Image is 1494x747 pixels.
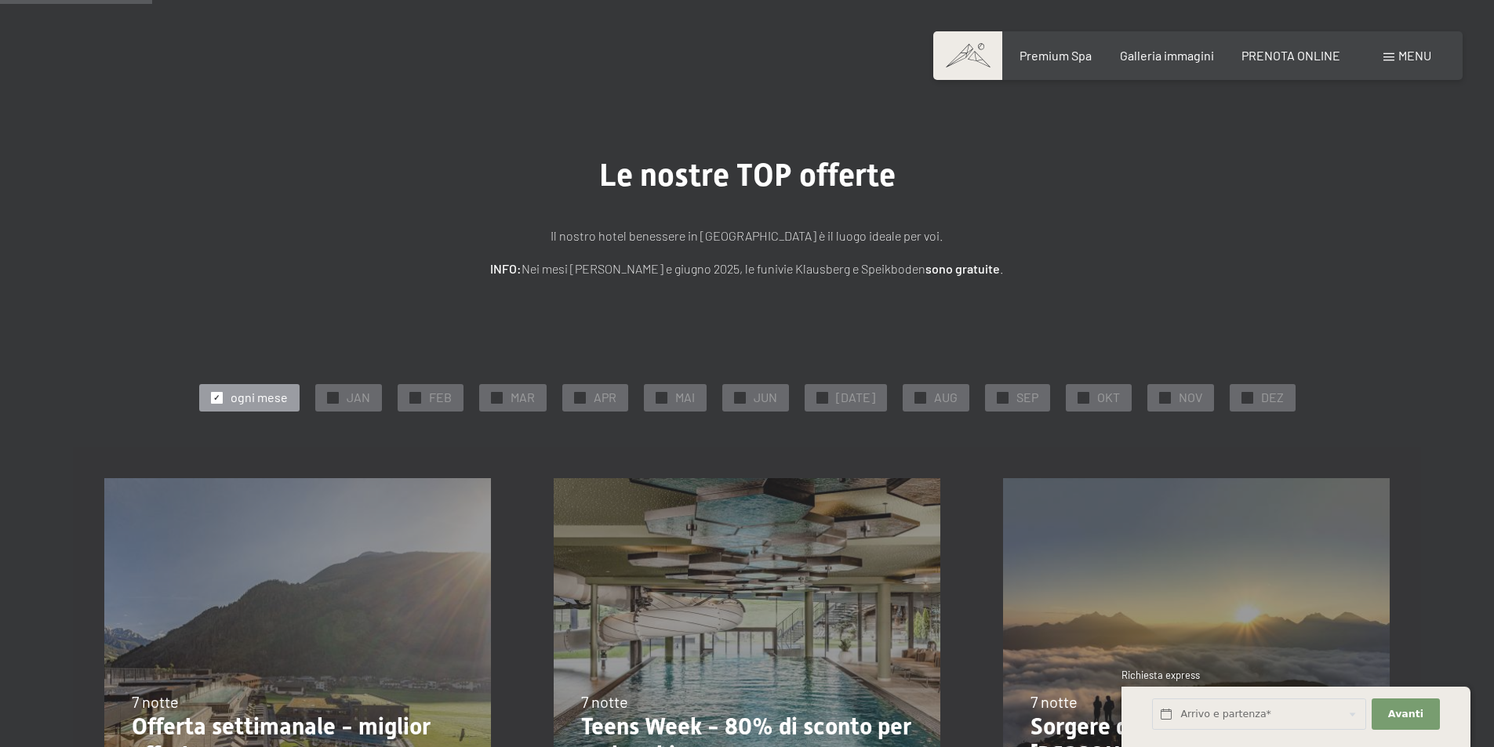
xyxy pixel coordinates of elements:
span: ✓ [1080,392,1086,403]
p: Il nostro hotel benessere in [GEOGRAPHIC_DATA] è il luogo ideale per voi. [355,226,1140,246]
p: Nei mesi [PERSON_NAME] e giugno 2025, le funivie Klausberg e Speikboden . [355,259,1140,279]
span: ✓ [412,392,418,403]
span: Menu [1398,48,1431,63]
span: ✓ [1161,392,1168,403]
a: PRENOTA ONLINE [1241,48,1340,63]
span: ✓ [576,392,583,403]
span: ✓ [493,392,500,403]
span: JUN [754,389,777,406]
span: JAN [347,389,370,406]
a: Premium Spa [1020,48,1092,63]
span: ✓ [917,392,923,403]
span: MAI [675,389,695,406]
button: Avanti [1372,698,1439,731]
span: APR [594,389,616,406]
span: AUG [934,389,958,406]
span: Richiesta express [1121,669,1200,681]
span: OKT [1097,389,1120,406]
span: 7 notte [1031,692,1078,711]
span: Le nostre TOP offerte [599,157,896,194]
span: ✓ [999,392,1005,403]
span: 7 notte [581,692,628,711]
span: DEZ [1261,389,1284,406]
span: FEB [429,389,452,406]
span: [DATE] [836,389,875,406]
a: Galleria immagini [1120,48,1214,63]
span: ✓ [658,392,664,403]
span: ✓ [736,392,743,403]
span: ✓ [1244,392,1250,403]
span: MAR [511,389,535,406]
span: ✓ [329,392,336,403]
span: ogni mese [231,389,288,406]
span: Avanti [1388,707,1423,721]
span: 7 notte [132,692,179,711]
strong: sono gratuite [925,261,1000,276]
span: NOV [1179,389,1202,406]
span: ✓ [213,392,220,403]
span: SEP [1016,389,1038,406]
span: ✓ [819,392,825,403]
strong: INFO: [490,261,522,276]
